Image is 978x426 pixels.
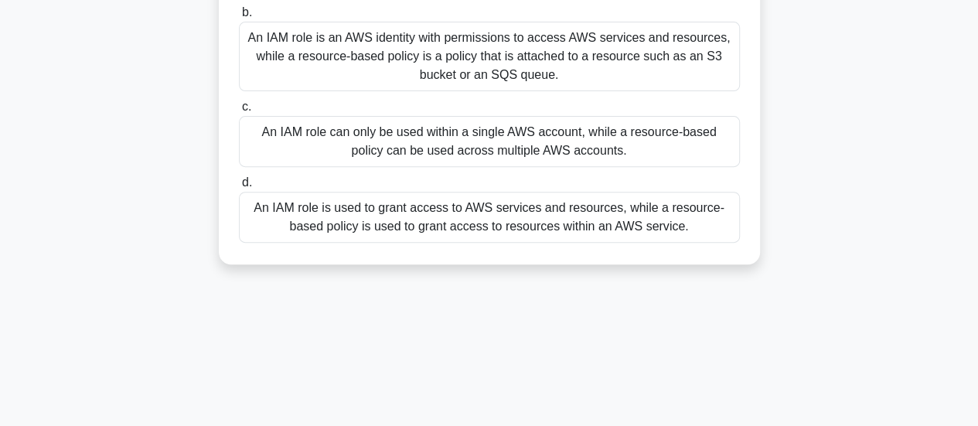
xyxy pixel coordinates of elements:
span: c. [242,100,251,113]
div: An IAM role is an AWS identity with permissions to access AWS services and resources, while a res... [239,22,740,91]
span: d. [242,176,252,189]
div: An IAM role is used to grant access to AWS services and resources, while a resource-based policy ... [239,192,740,243]
div: An IAM role can only be used within a single AWS account, while a resource-based policy can be us... [239,116,740,167]
span: b. [242,5,252,19]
